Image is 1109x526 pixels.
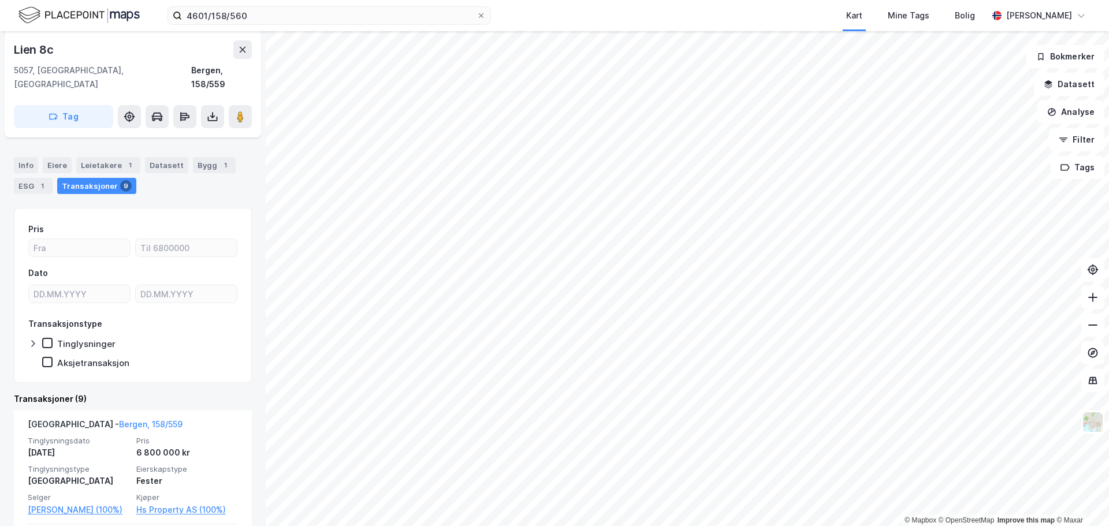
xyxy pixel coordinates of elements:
a: [PERSON_NAME] (100%) [28,503,129,517]
div: Aksjetransaksjon [57,357,129,368]
div: 1 [36,180,48,192]
div: Fester [136,474,238,488]
div: Tinglysninger [57,338,116,349]
a: Bergen, 158/559 [119,419,183,429]
div: Bolig [955,9,975,23]
div: Mine Tags [888,9,929,23]
input: DD.MM.YYYY [136,285,237,303]
div: Lien 8c [14,40,56,59]
div: Bergen, 158/559 [191,64,252,91]
img: logo.f888ab2527a4732fd821a326f86c7f29.svg [18,5,140,25]
div: [GEOGRAPHIC_DATA] - [28,417,183,436]
div: Leietakere [76,157,140,173]
div: Eiere [43,157,72,173]
a: Mapbox [905,516,936,524]
span: Pris [136,436,238,446]
span: Tinglysningstype [28,464,129,474]
button: Filter [1049,128,1104,151]
div: [DATE] [28,446,129,460]
div: 9 [120,180,132,192]
div: [PERSON_NAME] [1006,9,1072,23]
div: Transaksjoner [57,178,136,194]
button: Bokmerker [1026,45,1104,68]
div: Info [14,157,38,173]
button: Analyse [1037,100,1104,124]
iframe: Chat Widget [1051,471,1109,526]
span: Eierskapstype [136,464,238,474]
button: Datasett [1034,73,1104,96]
div: Transaksjoner (9) [14,392,252,406]
span: Tinglysningsdato [28,436,129,446]
span: Kjøper [136,493,238,502]
div: 1 [219,159,231,171]
div: 6 800 000 kr [136,446,238,460]
input: Fra [29,239,130,256]
input: Til 6800000 [136,239,237,256]
img: Z [1082,411,1104,433]
a: Hs Property AS (100%) [136,503,238,517]
div: 1 [124,159,136,171]
input: Søk på adresse, matrikkel, gårdeiere, leietakere eller personer [182,7,477,24]
button: Tags [1051,156,1104,179]
span: Selger [28,493,129,502]
div: Pris [28,222,44,236]
div: [GEOGRAPHIC_DATA] [28,474,129,488]
a: OpenStreetMap [939,516,995,524]
a: Improve this map [998,516,1055,524]
div: Datasett [145,157,188,173]
div: 5057, [GEOGRAPHIC_DATA], [GEOGRAPHIC_DATA] [14,64,191,91]
div: Bygg [193,157,236,173]
button: Tag [14,105,113,128]
div: Kontrollprogram for chat [1051,471,1109,526]
input: DD.MM.YYYY [29,285,130,303]
div: Kart [846,9,862,23]
div: Dato [28,266,48,280]
div: Transaksjonstype [28,317,102,331]
div: ESG [14,178,53,194]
